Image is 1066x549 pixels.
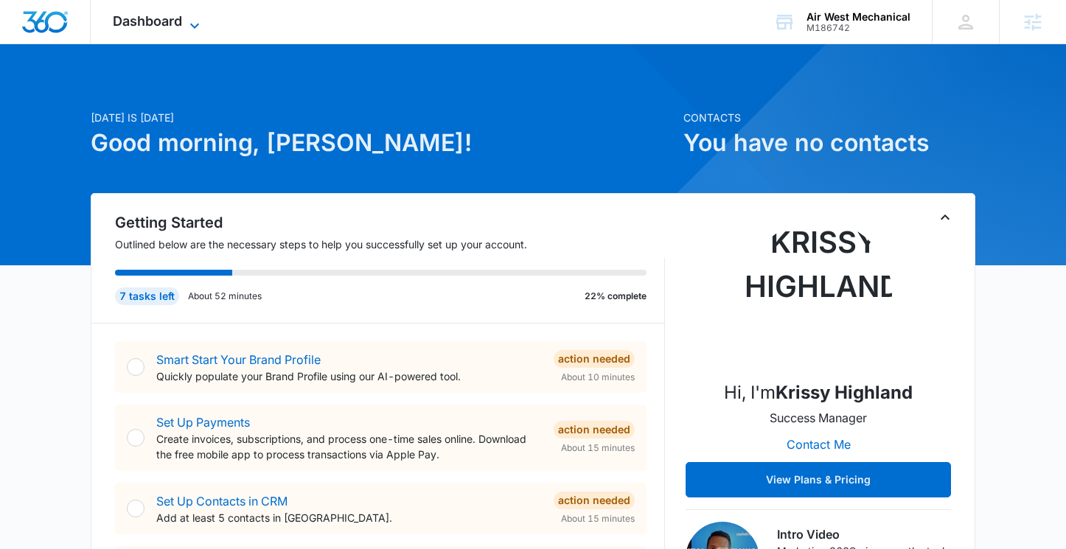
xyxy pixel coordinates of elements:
a: Smart Start Your Brand Profile [156,352,321,367]
strong: Krissy Highland [776,382,913,403]
h1: Good morning, [PERSON_NAME]! [91,125,675,161]
div: 7 tasks left [115,287,179,305]
h3: Intro Video [777,525,951,543]
div: Action Needed [554,350,635,368]
span: About 15 minutes [561,441,635,455]
button: Contact Me [772,427,865,462]
button: View Plans & Pricing [686,462,951,497]
img: Krissy Highland [745,220,892,368]
button: Toggle Collapse [936,209,954,226]
p: Quickly populate your Brand Profile using our AI-powered tool. [156,368,542,384]
p: Contacts [683,110,975,125]
p: Hi, I'm [724,380,913,406]
p: Create invoices, subscriptions, and process one-time sales online. Download the free mobile app t... [156,431,542,462]
p: About 52 minutes [188,290,262,303]
div: Action Needed [554,421,635,438]
h2: Getting Started [115,211,665,234]
p: 22% complete [585,290,647,303]
div: account id [807,23,910,33]
p: Success Manager [770,409,867,427]
p: [DATE] is [DATE] [91,110,675,125]
p: Outlined below are the necessary steps to help you successfully set up your account. [115,237,665,252]
h1: You have no contacts [683,125,975,161]
span: About 15 minutes [561,512,635,525]
a: Set Up Contacts in CRM [156,494,288,508]
div: account name [807,11,910,23]
a: Set Up Payments [156,415,250,430]
span: About 10 minutes [561,371,635,384]
p: Add at least 5 contacts in [GEOGRAPHIC_DATA]. [156,510,542,525]
div: Action Needed [554,492,635,509]
span: Dashboard [113,13,182,29]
